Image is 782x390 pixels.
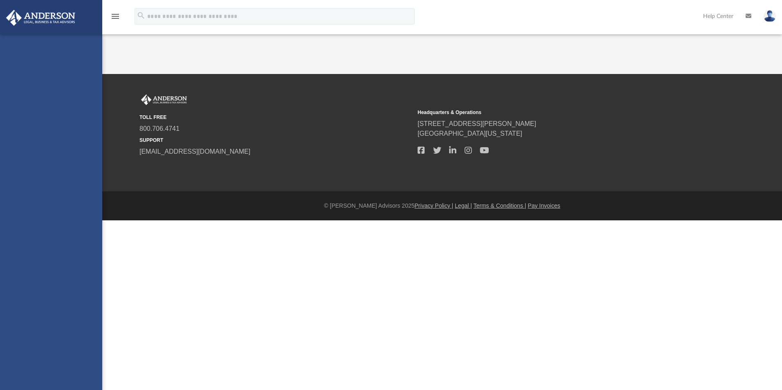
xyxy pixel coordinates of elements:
img: User Pic [764,10,776,22]
i: menu [110,11,120,21]
a: Privacy Policy | [415,202,454,209]
div: © [PERSON_NAME] Advisors 2025 [102,202,782,210]
a: Legal | [455,202,472,209]
a: [GEOGRAPHIC_DATA][US_STATE] [418,130,522,137]
small: Headquarters & Operations [418,109,690,116]
small: SUPPORT [139,137,412,144]
a: menu [110,16,120,21]
small: TOLL FREE [139,114,412,121]
a: [EMAIL_ADDRESS][DOMAIN_NAME] [139,148,250,155]
img: Anderson Advisors Platinum Portal [139,94,189,105]
a: Pay Invoices [528,202,560,209]
a: [STREET_ADDRESS][PERSON_NAME] [418,120,536,127]
i: search [137,11,146,20]
a: Terms & Conditions | [474,202,526,209]
a: 800.706.4741 [139,125,180,132]
img: Anderson Advisors Platinum Portal [4,10,78,26]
